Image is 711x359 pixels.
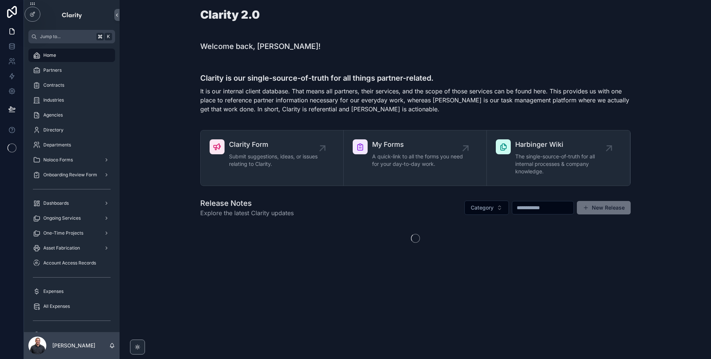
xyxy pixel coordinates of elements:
[43,230,83,236] span: One-Time Projects
[43,172,97,178] span: Onboarding Review Form
[577,201,631,214] button: New Release
[28,49,115,62] a: Home
[515,153,609,175] span: The single-source-of-truth for all internal processes & company knowledge.
[28,108,115,122] a: Agencies
[43,157,73,163] span: Noloco Forms
[28,328,115,341] a: My Forms
[28,30,115,43] button: Jump to...K
[52,342,95,349] p: [PERSON_NAME]
[28,168,115,182] a: Onboarding Review Form
[28,78,115,92] a: Contracts
[372,139,466,150] span: My Forms
[28,138,115,152] a: Departments
[201,130,344,186] a: Clarity FormSubmit suggestions, ideas, or issues relating to Clarity.
[43,67,62,73] span: Partners
[43,97,64,103] span: Industries
[61,9,83,21] img: App logo
[105,34,111,40] span: K
[40,34,93,40] span: Jump to...
[372,153,466,168] span: A quick-link to all the forms you need for your day-to-day work.
[229,139,322,150] span: Clarity Form
[28,196,115,210] a: Dashboards
[200,9,260,20] h1: Clarity 2.0
[43,52,56,58] span: Home
[471,204,494,211] span: Category
[229,153,322,168] span: Submit suggestions, ideas, or issues relating to Clarity.
[28,211,115,225] a: Ongoing Services
[28,241,115,255] a: Asset Fabrication
[200,198,294,208] h1: Release Notes
[28,226,115,240] a: One-Time Projects
[43,200,69,206] span: Dashboards
[43,303,70,309] span: All Expenses
[464,201,509,215] button: Select Button
[28,300,115,313] a: All Expenses
[43,112,63,118] span: Agencies
[28,64,115,77] a: Partners
[24,43,120,332] div: scrollable content
[200,41,321,52] h1: Welcome back, [PERSON_NAME]!
[28,93,115,107] a: Industries
[43,288,64,294] span: Expenses
[28,123,115,137] a: Directory
[28,285,115,298] a: Expenses
[487,130,630,186] a: Harbinger WikiThe single-source-of-truth for all internal processes & company knowledge.
[200,208,294,217] span: Explore the latest Clarity updates
[43,127,64,133] span: Directory
[344,130,487,186] a: My FormsA quick-link to all the forms you need for your day-to-day work.
[28,256,115,270] a: Account Access Records
[43,82,64,88] span: Contracts
[43,332,65,338] span: My Forms
[28,153,115,167] a: Noloco Forms
[43,142,71,148] span: Departments
[200,87,631,114] p: It is our internal client database. That means all partners, their services, and the scope of tho...
[43,215,81,221] span: Ongoing Services
[43,245,80,251] span: Asset Fabrication
[200,72,631,84] h3: Clarity is our single-source-of-truth for all things partner-related.
[515,139,609,150] span: Harbinger Wiki
[43,260,96,266] span: Account Access Records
